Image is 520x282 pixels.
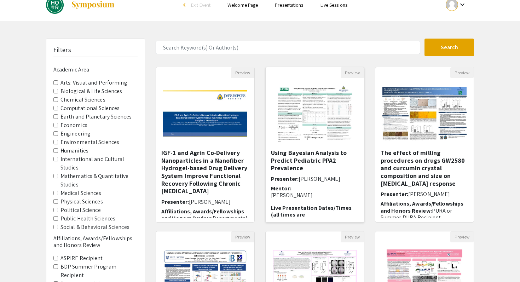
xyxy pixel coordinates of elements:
[60,96,105,104] label: Chemical Sciences
[381,191,468,197] h6: Presenter:
[275,2,303,8] a: Presentations
[161,198,249,205] h6: Presenter:
[458,0,467,9] mat-icon: Expand account dropdown
[189,198,231,206] span: [PERSON_NAME]
[60,263,138,280] label: BDP Summer Program Recipient
[60,197,103,206] label: Physical Sciences
[5,250,30,277] iframe: Chat
[265,67,364,223] div: Open Presentation <p>Using Bayesian Analysis to Predict Pediatric PPA2 Prevalence </p>
[341,231,364,242] button: Preview
[60,138,119,146] label: Environmental Sciences
[60,206,101,214] label: Political Science
[299,175,340,183] span: [PERSON_NAME]
[60,113,132,121] label: Earth and Planetary Sciences
[375,80,474,148] img: <p>The effect of milling procedures on drugs GW2580 and curcumin crystal composition and size on ...
[156,67,255,223] div: Open Presentation <p><span style="color: rgb(0, 0, 0);">IGF-1 and Agrin Co-Delivery Nanoparticles...
[60,214,115,223] label: Public Health Sciences
[53,235,138,248] h6: Affiliations, Awards/Fellowships and Honors Review
[161,149,249,195] h5: IGF-1 and Agrin Co-Delivery Nanoparticles in a Nanofiber Hydrogel-based Drug Delivery System Impr...
[53,66,138,73] h6: Academic Area
[60,254,103,263] label: ASPIRE Recipient
[270,78,359,149] img: <p>Using Bayesian Analysis to Predict Pediatric PPA2 Prevalence </p>
[156,41,420,54] input: Search Keyword(s) Or Author(s)
[60,223,129,231] label: Social & Behavioral Sciences
[231,67,254,78] button: Preview
[183,3,187,7] div: arrow_back_ios
[227,2,258,8] a: Welcome Page
[271,185,291,192] span: Mentor:
[381,207,452,221] span: PURA or Summer PURA Recipient
[341,67,364,78] button: Preview
[450,67,474,78] button: Preview
[271,149,359,172] h5: Using Bayesian Analysis to Predict Pediatric PPA2 Prevalence
[60,155,138,172] label: International and Cultural Studies
[161,208,244,222] span: Affiliations, Awards/Fellowships and Honors Review:
[60,146,88,155] label: Humanities
[408,190,450,198] span: [PERSON_NAME]
[191,2,210,8] span: Exit Event
[271,175,359,182] h6: Presenter:
[60,172,138,189] label: Mathematics & Quantitative Studies
[320,2,347,8] a: Live Sessions
[60,79,127,87] label: Arts: Visual and Performing
[381,200,463,214] span: Affiliations, Awards/Fellowships and Honors Review:
[450,231,474,242] button: Preview
[60,87,122,96] label: Biological & Life Sciences
[60,130,91,138] label: Engineering
[424,39,474,56] button: Search
[60,189,102,197] label: Medical Sciences
[71,1,115,9] img: Symposium by ForagerOne
[60,121,87,130] label: Economics
[53,46,71,54] h5: Filters
[381,149,468,187] h5: The effect of milling procedures on drugs GW2580 and curcumin crystal composition and size on [ME...
[156,83,254,144] img: <p><span style="color: rgb(0, 0, 0);">IGF-1 and Agrin Co-Delivery Nanoparticles in a Nanofiber Hy...
[375,67,474,223] div: Open Presentation <p>The effect of milling procedures on drugs GW2580 and curcumin crystal compos...
[60,104,120,113] label: Computational Sciences
[271,192,359,198] p: [PERSON_NAME]
[271,204,352,225] span: Live Presentation Dates/Times (all times are [GEOGRAPHIC_DATA]):
[231,231,254,242] button: Preview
